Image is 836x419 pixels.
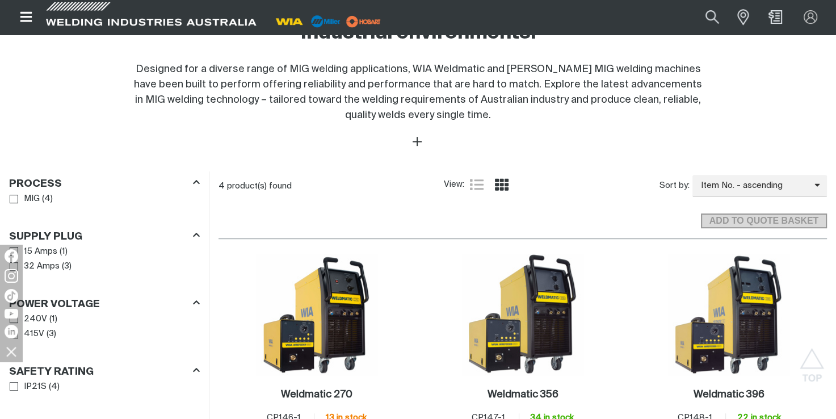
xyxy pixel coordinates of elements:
[5,325,18,338] img: LinkedIn
[24,245,57,258] span: 15 Amps
[10,259,60,274] a: 32 Amps
[702,213,826,228] span: ADD TO QUOTE BASKET
[9,363,200,379] div: Safety Rating
[134,64,702,120] span: Designed for a diverse range of MIG welding applications, WIA Weldmatic and [PERSON_NAME] MIG wel...
[799,348,825,374] button: Scroll to top
[24,313,47,326] span: 240V
[219,200,827,232] section: Add to cart control
[2,342,21,361] img: hide socials
[24,192,40,206] span: MIG
[10,379,47,395] a: IP21S
[692,179,814,192] span: Item No. - ascending
[10,326,44,342] a: 415V
[49,380,60,393] span: ( 4 )
[444,178,464,191] span: View:
[9,298,100,311] h3: Power Voltage
[694,388,764,401] a: Weldmatic 396
[24,380,47,393] span: IP21S
[5,289,18,303] img: TikTok
[24,260,60,273] span: 32 Amps
[10,312,199,342] ul: Power Voltage
[227,182,292,190] span: product(s) found
[5,309,18,319] img: YouTube
[10,191,40,207] a: MIG
[281,389,352,400] h2: Weldmatic 270
[219,171,827,200] section: Product list controls
[5,249,18,263] img: Facebook
[488,389,558,400] h2: Weldmatic 356
[5,269,18,283] img: Instagram
[281,388,352,401] a: Weldmatic 270
[678,5,731,30] input: Product name or item number...
[343,17,384,26] a: miller
[42,192,53,206] span: ( 4 )
[9,228,200,244] div: Supply Plug
[668,254,789,375] img: Weldmatic 396
[62,260,72,273] span: ( 3 )
[256,254,377,375] img: Weldmatic 270
[693,5,732,30] button: Search products
[24,328,44,341] span: 415V
[462,254,583,375] img: Weldmatic 356
[9,366,94,379] h3: Safety Rating
[10,244,199,274] ul: Supply Plug
[10,312,47,327] a: 240V
[219,181,443,192] div: 4
[694,389,764,400] h2: Weldmatic 396
[47,328,56,341] span: ( 3 )
[10,191,199,207] ul: Process
[659,179,690,192] span: Sort by:
[470,178,484,191] a: List view
[9,178,62,191] h3: Process
[488,388,558,401] a: Weldmatic 356
[9,175,200,191] div: Process
[701,213,827,228] button: Add selected products to the shopping cart
[10,379,199,395] ul: Safety Rating
[9,296,200,311] div: Power Voltage
[343,13,384,30] img: miller
[49,313,57,326] span: ( 1 )
[766,10,784,24] a: Shopping cart (0 product(s))
[10,244,57,259] a: 15 Amps
[9,231,82,244] h3: Supply Plug
[60,245,68,258] span: ( 1 )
